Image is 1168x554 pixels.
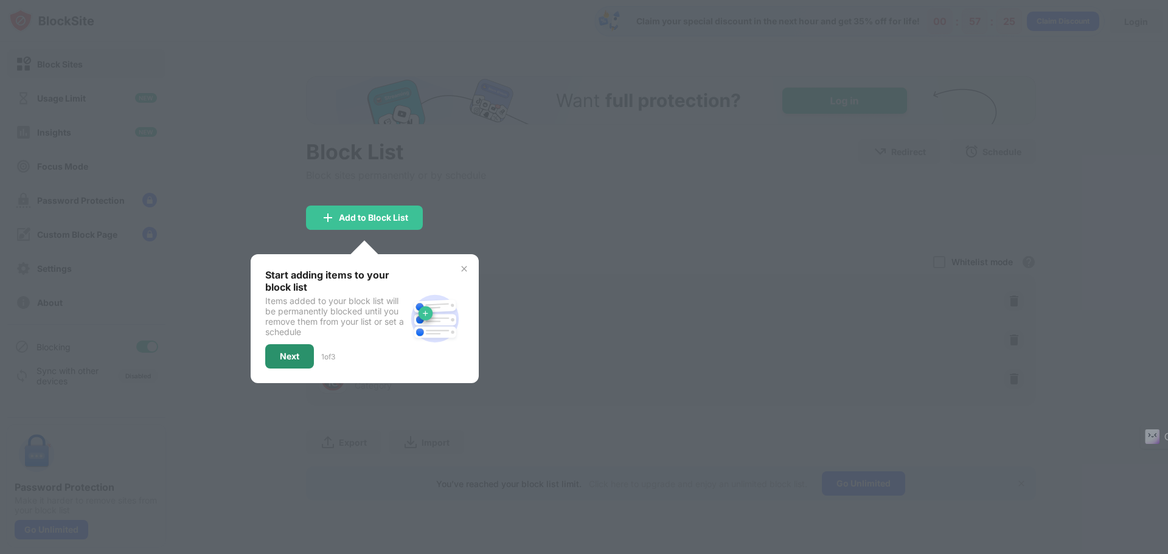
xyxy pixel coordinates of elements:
img: block-site.svg [406,289,464,348]
img: x-button.svg [459,264,469,274]
div: Add to Block List [339,213,408,223]
div: Next [280,351,299,361]
div: Items added to your block list will be permanently blocked until you remove them from your list o... [265,296,406,337]
div: 1 of 3 [321,352,335,361]
div: Start adding items to your block list [265,269,406,293]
